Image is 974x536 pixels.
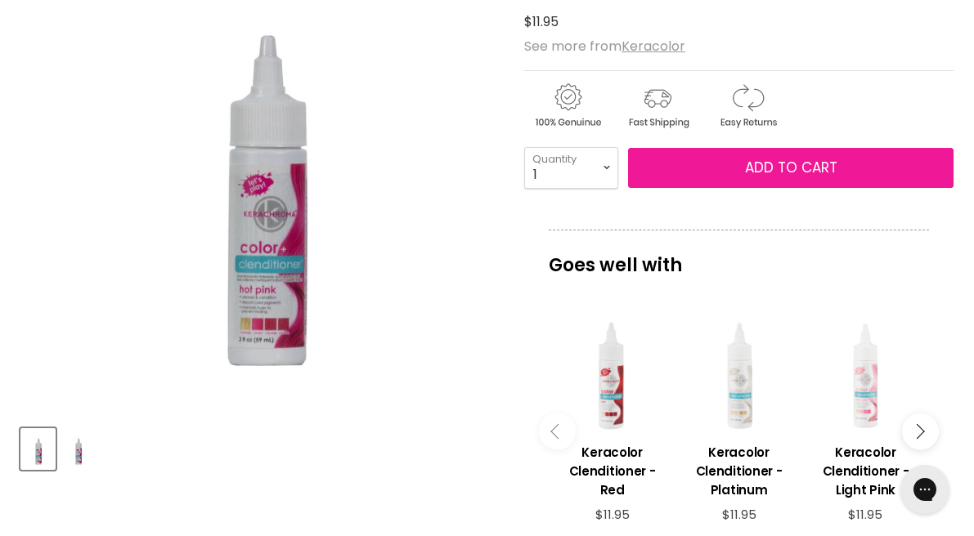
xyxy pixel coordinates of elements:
[684,443,794,499] h3: Keracolor Clenditioner - Platinum
[810,431,921,507] a: View product:Keracolor Clenditioner - Light Pink
[524,37,685,56] span: See more from
[684,431,794,507] a: View product:Keracolor Clenditioner - Platinum
[622,37,685,56] a: Keracolor
[722,506,756,523] span: $11.95
[557,443,667,499] h3: Keracolor Clenditioner - Red
[524,147,618,188] select: Quantity
[892,459,958,520] iframe: Gorgias live chat messenger
[704,81,791,131] img: returns.gif
[745,158,837,177] span: Add to cart
[628,148,954,189] button: Add to cart
[18,423,504,470] div: Product thumbnails
[549,230,929,284] p: Goes well with
[61,428,96,470] button: Keracolor Clenditioner - Hot Pink
[22,430,54,468] img: Keracolor Clenditioner - Hot Pink
[62,430,94,468] img: Keracolor Clenditioner - Hot Pink
[848,506,882,523] span: $11.95
[614,81,701,131] img: shipping.gif
[524,81,611,131] img: genuine.gif
[20,428,56,470] button: Keracolor Clenditioner - Hot Pink
[557,431,667,507] a: View product:Keracolor Clenditioner - Red
[595,506,630,523] span: $11.95
[524,12,559,31] span: $11.95
[810,443,921,499] h3: Keracolor Clenditioner - Light Pink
